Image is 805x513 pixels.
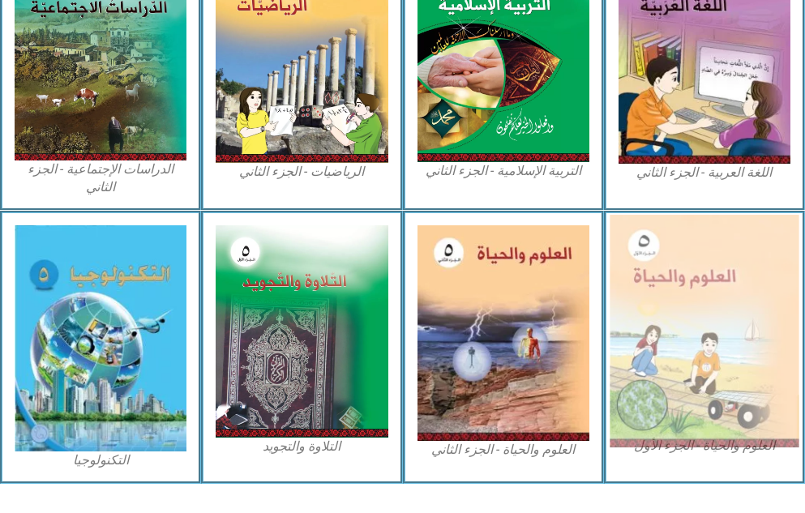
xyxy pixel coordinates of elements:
[216,163,388,181] figcaption: الرياضيات - الجزء الثاني
[417,162,589,180] figcaption: التربية الإسلامية - الجزء الثاني
[216,438,388,455] figcaption: التلاوة والتجويد
[417,441,589,459] figcaption: العلوم والحياة - الجزء الثاني
[15,451,186,469] figcaption: التكنولوجيا
[15,160,186,197] figcaption: الدراسات الإجتماعية - الجزء الثاني
[619,164,790,182] figcaption: اللغة العربية - الجزء الثاني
